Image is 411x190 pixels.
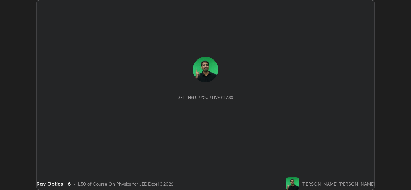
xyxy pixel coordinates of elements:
[73,180,75,187] div: •
[178,95,233,100] div: Setting up your live class
[302,180,375,187] div: [PERSON_NAME] [PERSON_NAME]
[193,57,218,82] img: 53243d61168c4ba19039909d99802f93.jpg
[78,180,173,187] div: L50 of Course On Physics for JEE Excel 3 2026
[286,177,299,190] img: 53243d61168c4ba19039909d99802f93.jpg
[36,180,71,187] div: Ray Optics - 6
